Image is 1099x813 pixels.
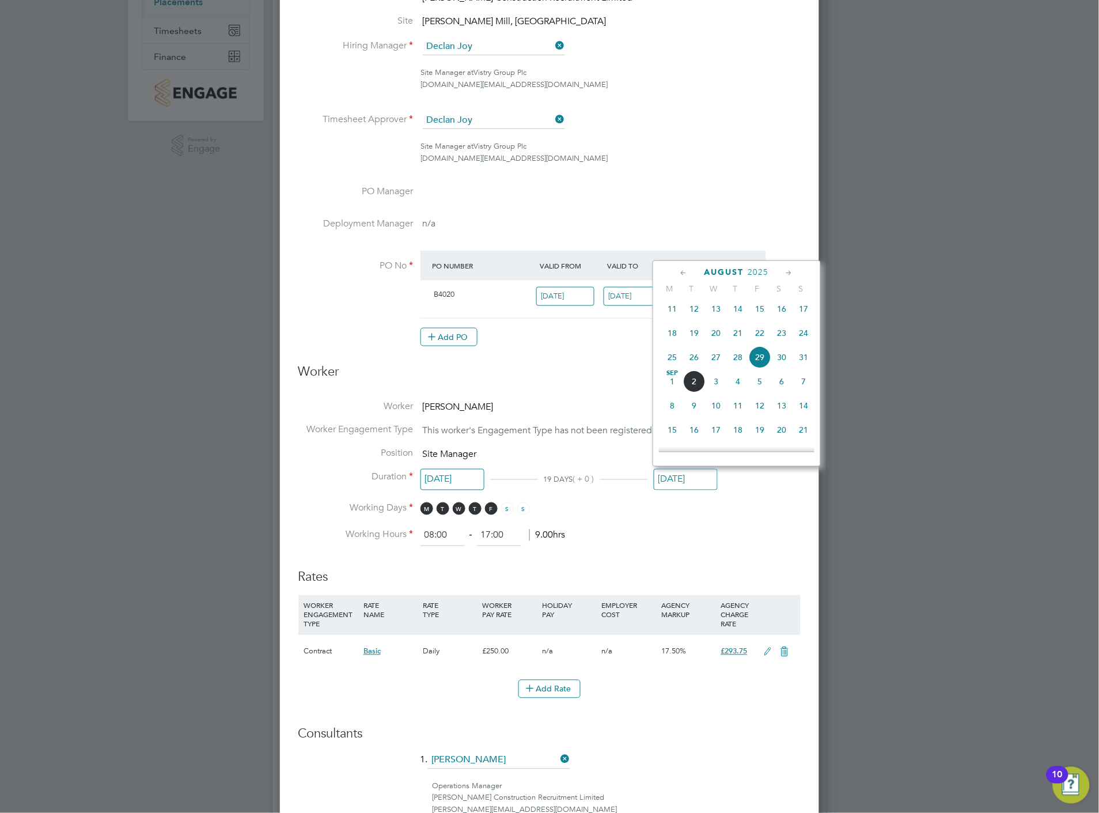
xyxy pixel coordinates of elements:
span: 23 [684,444,706,466]
span: M [659,283,681,294]
span: 17 [706,419,727,441]
span: 28 [793,444,815,466]
span: 19 [749,419,771,441]
span: 11 [727,395,749,417]
span: 30 [771,346,793,368]
span: 21 [727,322,749,344]
span: 10 [706,395,727,417]
div: HOLIDAY PAY [539,595,598,625]
span: 1 [662,370,684,392]
span: Site Manager at [421,141,474,151]
label: Deployment Manager [298,218,414,230]
span: £293.75 [721,646,748,656]
h3: Worker [298,364,801,390]
span: 18 [662,322,684,344]
div: [PERSON_NAME] Construction Recruitment Limited [433,792,801,804]
div: Contract [301,635,361,668]
li: 1. [298,752,801,781]
span: T [469,502,482,515]
div: Valid From [537,255,604,276]
div: AGENCY MARKUP [658,595,718,625]
span: 19 DAYS [544,475,573,485]
label: Working Days [298,502,414,515]
span: 11 [662,298,684,320]
input: Search for... [423,112,565,129]
span: Vistry Group Plc [474,141,527,151]
button: Add PO [420,328,478,346]
span: This worker's Engagement Type has not been registered by its Agency. [423,425,712,436]
span: 4 [727,370,749,392]
span: 25 [662,346,684,368]
label: Hiring Manager [298,40,414,52]
div: Valid To [604,255,672,276]
span: 16 [771,298,793,320]
input: Select one [536,287,594,306]
span: 14 [727,298,749,320]
span: 9.00hrs [529,530,566,541]
button: Open Resource Center, 10 new notifications [1053,767,1090,804]
span: 21 [793,419,815,441]
div: Expiry [672,255,739,276]
h3: Consultants [298,726,801,743]
span: Site Manager [423,448,477,460]
span: [DOMAIN_NAME][EMAIL_ADDRESS][DOMAIN_NAME] [421,153,608,163]
span: S [517,502,530,515]
span: 5 [749,370,771,392]
div: WORKER ENGAGEMENT TYPE [301,595,361,634]
span: n/a [602,646,613,656]
span: 25 [727,444,749,466]
div: RATE NAME [361,595,420,625]
div: [DOMAIN_NAME][EMAIL_ADDRESS][DOMAIN_NAME] [421,79,801,91]
h3: Rates [298,558,801,586]
div: £250.00 [480,635,539,668]
div: AGENCY CHARGE RATE [718,595,758,634]
span: 27 [706,346,727,368]
span: 15 [662,419,684,441]
label: Timesheet Approver [298,114,414,126]
span: F [746,283,768,294]
span: 26 [749,444,771,466]
input: Select one [420,469,484,490]
span: T [681,283,703,294]
span: 20 [706,322,727,344]
span: 24 [706,444,727,466]
span: 29 [749,346,771,368]
span: [PERSON_NAME] [423,401,494,413]
span: 23 [771,322,793,344]
span: B4020 [434,289,455,299]
div: EMPLOYER COST [599,595,658,625]
span: 27 [771,444,793,466]
span: 28 [727,346,749,368]
div: PO Number [430,255,537,276]
label: Working Hours [298,529,414,541]
span: 31 [793,346,815,368]
span: 8 [662,395,684,417]
div: RATE TYPE [420,595,479,625]
span: 16 [684,419,706,441]
span: 18 [727,419,749,441]
span: T [437,502,449,515]
label: Worker Engagement Type [298,424,414,436]
label: Worker [298,400,414,413]
div: 10 [1052,775,1063,790]
span: 13 [771,395,793,417]
span: S [501,502,514,515]
span: 2025 [748,267,769,277]
span: 7 [793,370,815,392]
input: 08:00 [420,525,465,546]
input: Search for... [423,38,565,55]
span: F [485,502,498,515]
label: PO No [298,260,414,272]
label: Site [298,15,414,27]
label: Position [298,448,414,460]
span: 24 [793,322,815,344]
span: [PERSON_NAME] Mill, [GEOGRAPHIC_DATA] [423,16,607,27]
span: Vistry Group Plc [474,67,527,77]
span: M [420,502,433,515]
label: PO Manager [298,186,414,198]
span: ( + 0 ) [573,474,594,485]
button: Add Rate [518,680,581,698]
span: Site Manager at [421,67,474,77]
span: 12 [684,298,706,320]
span: T [725,283,746,294]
